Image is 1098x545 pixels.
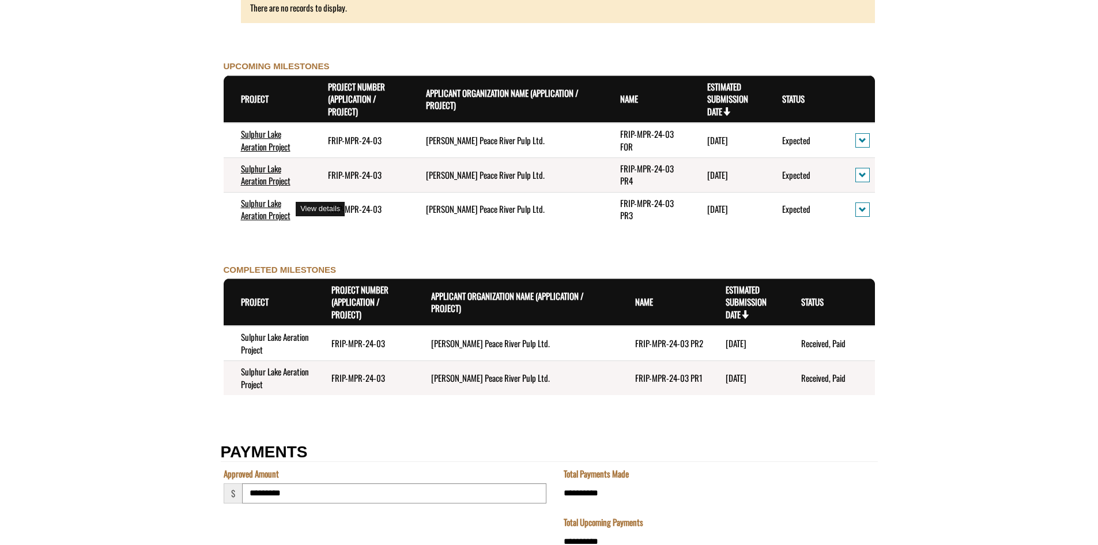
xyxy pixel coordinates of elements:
th: Actions [838,76,874,123]
a: Applicant Organization Name (Application / Project) [431,290,584,314]
time: [DATE] [707,134,728,146]
span: $ [224,483,242,503]
td: Expected [765,157,839,192]
td: FRIP-MPR-24-03 [314,326,414,360]
a: Sulphur Lake Aeration Project [241,162,290,187]
td: FRIP-MPR-24-03 [311,157,409,192]
td: FRIP-MPR-24-03 [311,192,409,226]
td: FRIP-MPR-24-03 [314,361,414,395]
td: FRIP-MPR-24-03 FOR [603,123,690,157]
td: Expected [765,192,839,226]
time: [DATE] [726,371,746,384]
td: action menu [838,157,874,192]
td: Mercer Peace River Pulp Ltd. [414,361,618,395]
a: Project [241,295,269,308]
a: Project Number (Application / Project) [328,80,385,118]
div: View details [296,202,345,216]
label: COMPLETED MILESTONES [224,264,337,276]
td: FRIP-MPR-24-03 PR4 [603,157,690,192]
a: FRIP Final Report - Template.docx [3,52,107,65]
time: [DATE] [726,337,746,349]
a: Status [801,295,824,308]
a: Name [635,295,653,308]
td: Expected [765,123,839,157]
td: Mercer Peace River Pulp Ltd. [414,326,618,360]
td: Sulphur Lake Aeration Project [224,326,314,360]
fieldset: Section [221,468,549,516]
label: Total Upcoming Payments [564,516,643,528]
button: action menu [855,133,870,148]
td: 12/19/2027 [690,123,765,157]
td: Sulphur Lake Aeration Project [224,361,314,395]
time: [DATE] [707,202,728,215]
button: action menu [855,168,870,182]
label: Approved Amount [224,468,279,480]
label: File field for users to download amendment request template [3,78,68,91]
td: Sulphur Lake Aeration Project [224,123,311,157]
a: Applicant Organization Name (Application / Project) [426,87,579,111]
td: Received, Paid [784,361,874,395]
a: Project [241,92,269,105]
td: FRIP-MPR-24-03 [311,123,409,157]
td: 5/31/2025 [708,326,784,360]
td: Sulphur Lake Aeration Project [224,157,311,192]
a: Estimated Submission Date [726,283,767,321]
a: Project Number (Application / Project) [331,283,388,321]
td: action menu [838,123,874,157]
td: Sulphur Lake Aeration Project [224,192,311,226]
a: Sulphur Lake Aeration Project [241,197,290,221]
td: 4/30/2024 [708,361,784,395]
a: Sulphur Lake Aeration Project [241,127,290,152]
h2: PAYMENTS [221,443,878,462]
td: FRIP-MPR-24-03 PR2 [618,326,708,360]
label: Final Reporting Template File [3,39,92,51]
button: action menu [855,202,870,217]
label: Total Payments Made [564,468,629,480]
td: action menu [838,192,874,226]
td: 5/31/2027 [690,157,765,192]
a: Status [782,92,805,105]
td: Received, Paid [784,326,874,360]
td: Mercer Peace River Pulp Ltd. [409,157,603,192]
td: Mercer Peace River Pulp Ltd. [409,123,603,157]
div: --- [3,92,12,104]
a: FRIP Progress Report - Template .docx [3,13,122,26]
a: Estimated Submission Date [707,80,748,118]
td: 5/31/2026 [690,192,765,226]
td: FRIP-MPR-24-03 PR3 [603,192,690,226]
a: Name [620,92,638,105]
time: [DATE] [707,168,728,181]
td: FRIP-MPR-24-03 PR1 [618,361,708,395]
td: Mercer Peace River Pulp Ltd. [409,192,603,226]
label: UPCOMING MILESTONES [224,60,330,72]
